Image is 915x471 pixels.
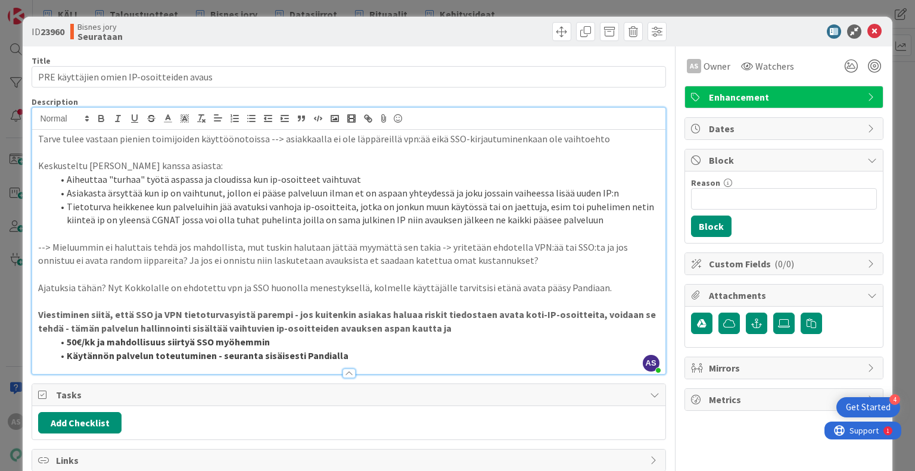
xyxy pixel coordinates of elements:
strong: Käytännön palvelun toteutuminen - seuranta sisäisesti Pandialla [67,350,348,361]
span: Attachments [709,288,861,302]
span: Mirrors [709,361,861,375]
button: Block [691,216,732,237]
button: Add Checklist [38,412,122,433]
span: Description [32,96,78,107]
label: Reason [691,177,720,188]
span: Dates [709,121,861,136]
span: ID [32,24,64,39]
span: Metrics [709,392,861,407]
div: AS [687,59,701,73]
div: 1 [62,5,65,14]
span: Owner [704,59,730,73]
span: Links [56,453,643,467]
p: --> Mieluummin ei haluttais tehdä jos mahdollista, mut tuskin halutaan jättää myymättä sen takia ... [38,241,659,267]
b: 23960 [41,26,64,38]
span: AS [643,355,659,372]
p: Ajatuksia tähän? Nyt Kokkolalle on ehdotettu vpn ja SSO huonolla menestyksellä, kolmelle käyttäjä... [38,281,659,295]
strong: 50€/kk ja mahdollisuus siirtyä SSO myöhemmin [67,336,270,348]
li: Aiheuttaa "turhaa" työtä aspassa ja cloudissa kun ip-osoitteet vaihtuvat [52,173,659,186]
label: Title [32,55,51,66]
div: Open Get Started checklist, remaining modules: 4 [836,397,900,417]
b: Seurataan [77,32,123,41]
span: Block [709,153,861,167]
span: Support [25,2,54,16]
span: Tasks [56,388,643,402]
span: Watchers [755,59,794,73]
input: type card name here... [32,66,665,88]
span: Enhancement [709,90,861,104]
li: Tietoturva heikkenee kun palveluihin jää avatuksi vanhoja ip-osoitteita, jotka on jonkun muun käy... [52,200,659,227]
span: ( 0/0 ) [774,258,794,270]
strong: Viestiminen siitä, että SSO ja VPN tietoturvasyistä parempi - jos kuitenkin asiakas haluaa riskit... [38,308,658,334]
span: Bisnes jory [77,22,123,32]
li: Asiakasta ärsyttää kun ip on vaihtunut, jollon ei pääse palveluun ilman et on aspaan yhteydessä j... [52,186,659,200]
div: 4 [889,394,900,405]
p: Keskusteltu [PERSON_NAME] kanssa asiasta: [38,159,659,173]
p: Tarve tulee vastaan pienien toimijoiden käyttöönotoissa --> asiakkaalla ei ole läppäreillä vpn:ää... [38,132,659,146]
div: Get Started [846,401,891,413]
span: Custom Fields [709,257,861,271]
